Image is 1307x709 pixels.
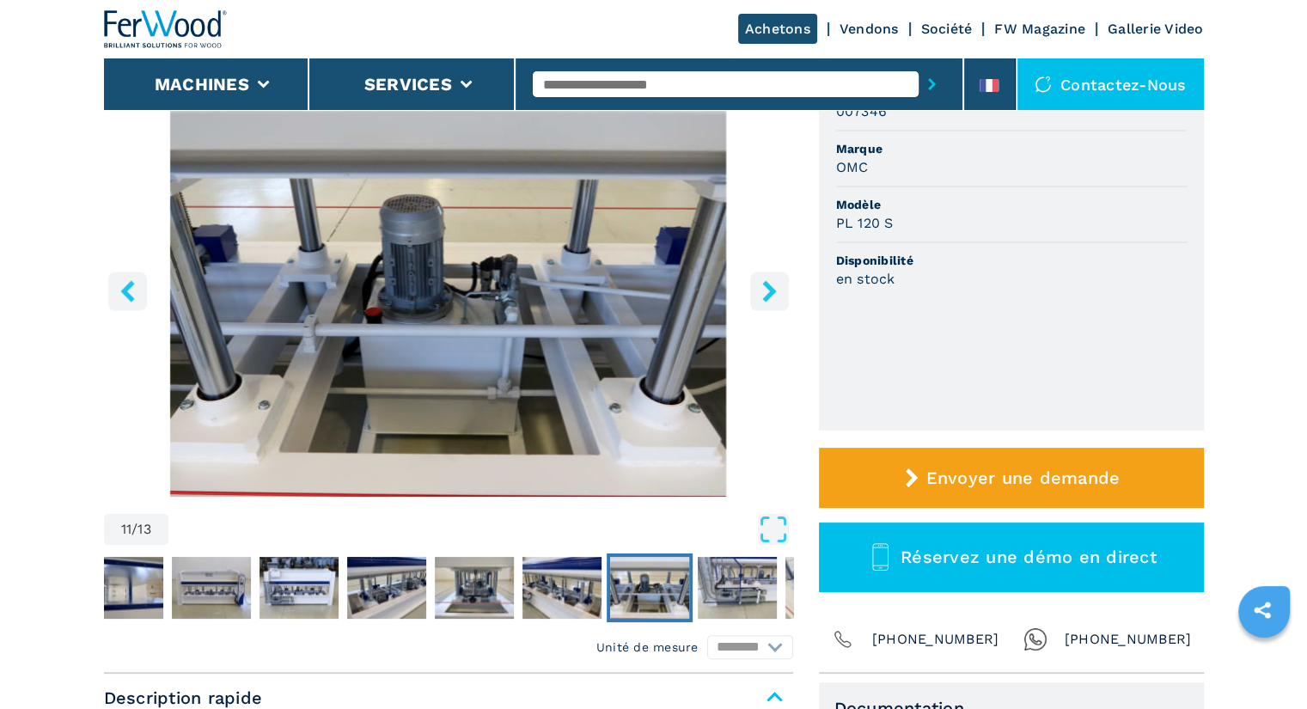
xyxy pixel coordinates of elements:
a: sharethis [1241,589,1284,632]
button: Go to Slide 9 [431,553,517,622]
span: Envoyer une demande [925,468,1120,488]
button: Envoyer une demande [819,448,1204,508]
img: ca320460faea831b21162c3bd4a4300a [172,557,251,619]
button: Go to Slide 11 [607,553,693,622]
span: [PHONE_NUMBER] [1065,627,1192,651]
button: Réservez une démo en direct [819,523,1204,592]
img: be96f6aa9209af732ca7e3fd7bb83741 [610,557,689,619]
img: 15910221f494321e33797bb8ba8731e7 [347,557,426,619]
img: Contactez-nous [1035,76,1052,93]
img: a3b1f1eb266c0fd3bc1ddc93ec92812c [698,557,777,619]
div: Go to Slide 11 [104,80,793,497]
a: FW Magazine [994,21,1085,37]
button: Go to Slide 5 [81,553,167,622]
span: Réservez une démo en direct [901,547,1157,567]
button: Go to Slide 7 [256,553,342,622]
span: Disponibilité [836,252,1187,269]
span: [PHONE_NUMBER] [872,627,999,651]
button: Go to Slide 10 [519,553,605,622]
span: Modèle [836,196,1187,213]
img: Whatsapp [1023,627,1047,651]
button: Go to Slide 6 [168,553,254,622]
span: 11 [121,523,132,536]
img: Ferwood [104,10,228,48]
h3: PL 120 S [836,213,894,233]
button: right-button [750,272,789,310]
button: Machines [155,74,249,95]
em: Unité de mesure [596,639,699,656]
span: Marque [836,140,1187,157]
button: Go to Slide 12 [694,553,780,622]
span: 13 [137,523,151,536]
button: Go to Slide 8 [344,553,430,622]
h3: OMC [836,157,869,177]
button: submit-button [919,64,945,104]
a: Société [921,21,973,37]
button: Go to Slide 13 [782,553,868,622]
img: 106a2da64d7e9c3e06a84842ea21e2c3 [522,557,602,619]
div: Contactez-nous [1017,58,1204,110]
img: 804fee6c3aa0f73d4c6b4a0ab3a10dae [785,557,864,619]
h3: en stock [836,269,895,289]
a: Vendons [840,21,899,37]
a: Gallerie Video [1108,21,1204,37]
button: Open Fullscreen [173,514,789,545]
iframe: Chat [1234,632,1294,696]
a: Achetons [738,14,817,44]
h3: 007346 [836,101,888,121]
img: Presse À Chaud OMC PL 120 S [104,80,793,497]
img: ea24e16b8346b4b7e6bf1f6d07d8fdc0 [260,557,339,619]
img: 649c10caae215327eaba6bc35f1475aa [84,557,163,619]
button: left-button [108,272,147,310]
img: 35c80f555845470b3b57578740d11d74 [435,557,514,619]
span: / [131,523,137,536]
img: Phone [831,627,855,651]
button: Services [364,74,452,95]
